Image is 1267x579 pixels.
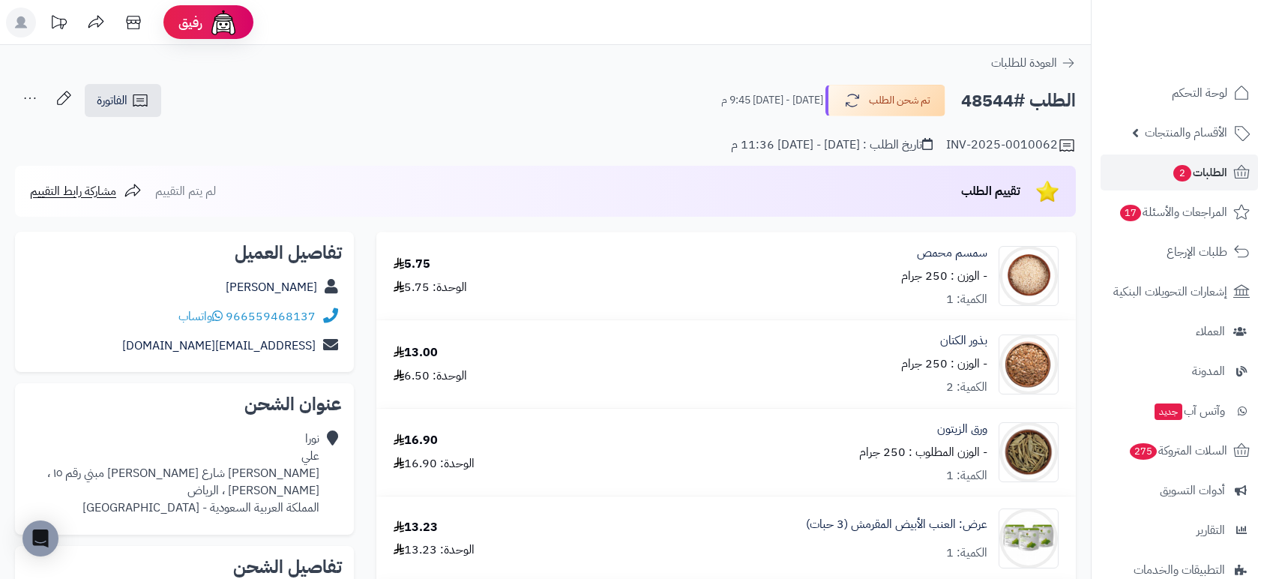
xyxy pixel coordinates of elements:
div: الوحدة: 6.50 [394,367,467,385]
span: الفاتورة [97,91,127,109]
div: نورا علي [PERSON_NAME] شارع [PERSON_NAME] مبني رقم ١٥ ، [PERSON_NAME] ، الرياض المملكة العربية ال... [47,430,319,516]
span: 2 [1173,165,1191,181]
span: تقييم الطلب [961,182,1020,200]
div: الكمية: 1 [946,291,987,308]
a: المراجعات والأسئلة17 [1101,194,1258,230]
a: عرض: العنب الأبيض المقرمش (3 حبات) [806,516,987,533]
button: تم شحن الطلب [825,85,945,116]
a: مشاركة رابط التقييم [30,182,142,200]
span: المدونة [1192,361,1225,382]
span: طلبات الإرجاع [1167,241,1227,262]
div: 5.75 [394,256,430,273]
div: الكمية: 1 [946,467,987,484]
a: لوحة التحكم [1101,75,1258,111]
div: 16.90 [394,432,438,449]
span: المراجعات والأسئلة [1119,202,1227,223]
div: الوحدة: 16.90 [394,455,475,472]
span: 17 [1120,205,1141,221]
a: الطلبات2 [1101,154,1258,190]
span: لوحة التحكم [1172,82,1227,103]
a: أدوات التسويق [1101,472,1258,508]
div: الوحدة: 13.23 [394,541,475,559]
div: الكمية: 1 [946,544,987,562]
h2: تفاصيل العميل [27,244,342,262]
a: بذور الكتان [940,332,987,349]
img: 1628238298-Sesame%20(Roasted)-90x90.jpg [999,246,1058,306]
a: [PERSON_NAME] [226,278,317,296]
div: الكمية: 2 [946,379,987,396]
div: الوحدة: 5.75 [394,279,467,296]
a: التقارير [1101,512,1258,548]
span: التقارير [1197,520,1225,541]
img: ai-face.png [208,7,238,37]
div: Open Intercom Messenger [22,520,58,556]
small: - الوزن : 250 جرام [901,267,987,285]
small: [DATE] - [DATE] 9:45 م [721,93,823,108]
a: وآتس آبجديد [1101,393,1258,429]
span: أدوات التسويق [1160,480,1225,501]
a: الفاتورة [85,84,161,117]
img: 1646160451-Grape%203%20Bundle%20v2%20(web)-90x90.jpg [999,508,1058,568]
a: تحديثات المنصة [40,7,77,41]
img: 1628249871-Flax%20Seeds-90x90.jpg [999,334,1058,394]
span: مشاركة رابط التقييم [30,182,116,200]
span: لم يتم التقييم [155,182,216,200]
span: العملاء [1196,321,1225,342]
span: وآتس آب [1153,400,1225,421]
div: 13.00 [394,344,438,361]
span: إشعارات التحويلات البنكية [1113,281,1227,302]
span: رفيق [178,13,202,31]
a: 966559468137 [226,307,316,325]
span: السلات المتروكة [1128,440,1227,461]
span: الأقسام والمنتجات [1145,122,1227,143]
span: الطلبات [1172,162,1227,183]
span: 275 [1130,443,1157,460]
a: طلبات الإرجاع [1101,234,1258,270]
img: 1639898650-Olive%20Leaves-90x90.jpg [999,422,1058,482]
small: - الوزن : 250 جرام [901,355,987,373]
h2: عنوان الشحن [27,395,342,413]
div: INV-2025-0010062 [946,136,1076,154]
a: العودة للطلبات [991,54,1076,72]
a: ورق الزيتون [937,421,987,438]
a: [EMAIL_ADDRESS][DOMAIN_NAME] [122,337,316,355]
h2: الطلب #48544 [961,85,1076,116]
a: إشعارات التحويلات البنكية [1101,274,1258,310]
small: - الوزن المطلوب : 250 جرام [859,443,987,461]
a: واتساب [178,307,223,325]
h2: تفاصيل الشحن [27,558,342,576]
a: السلات المتروكة275 [1101,433,1258,469]
span: جديد [1155,403,1182,420]
div: تاريخ الطلب : [DATE] - [DATE] 11:36 م [731,136,933,154]
span: العودة للطلبات [991,54,1057,72]
img: logo-2.png [1165,37,1253,69]
div: 13.23 [394,519,438,536]
a: سمسم محمص [917,244,987,262]
a: العملاء [1101,313,1258,349]
a: المدونة [1101,353,1258,389]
